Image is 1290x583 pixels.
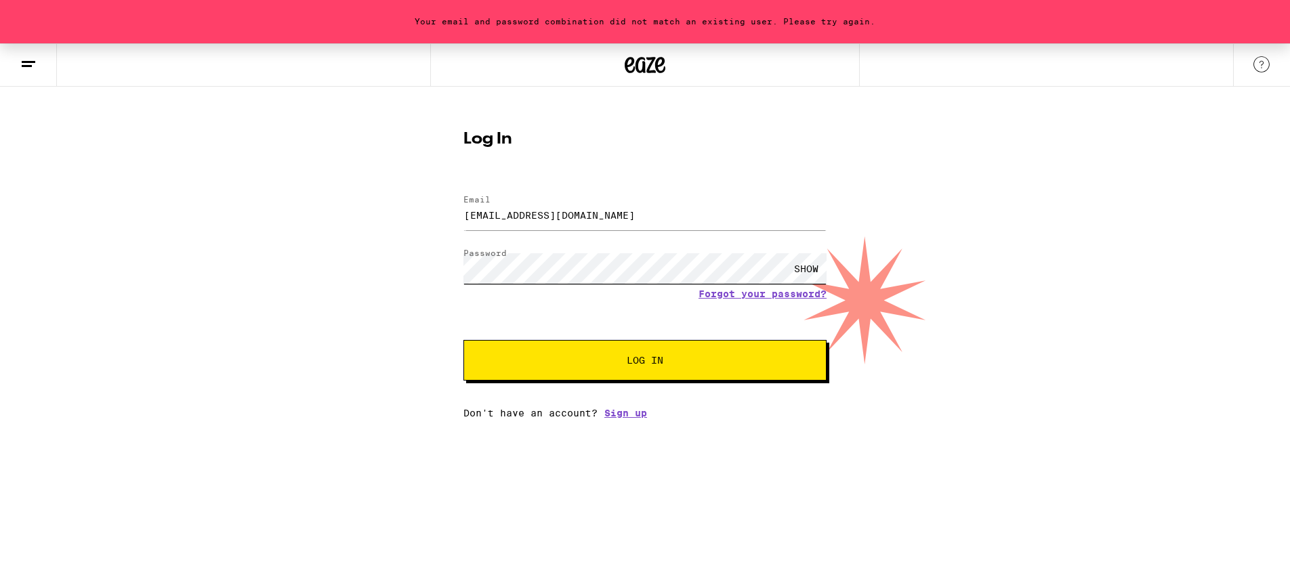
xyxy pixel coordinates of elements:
a: Sign up [604,408,647,418]
div: Don't have an account? [463,408,827,418]
span: Log In [627,355,663,365]
label: Password [463,249,507,257]
input: Email [463,200,827,230]
h1: Log In [463,131,827,148]
div: SHOW [786,253,827,284]
label: Email [463,195,491,204]
button: Log In [463,340,827,381]
span: Hi. Need any help? [8,9,98,20]
a: Forgot your password? [699,288,827,299]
